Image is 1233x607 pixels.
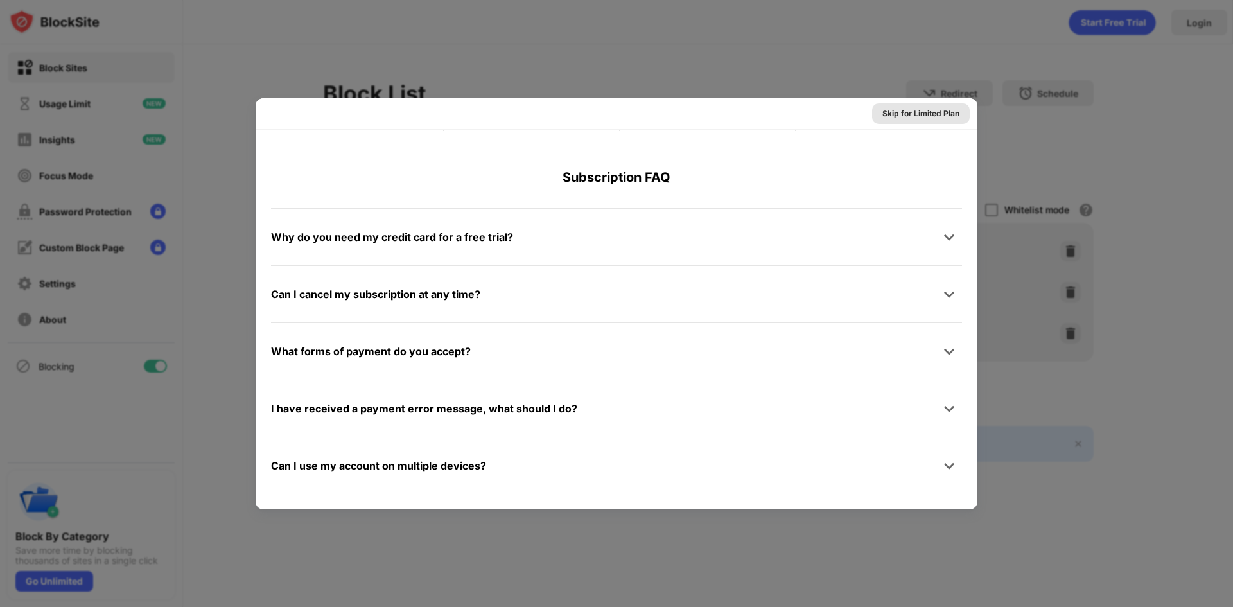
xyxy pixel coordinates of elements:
div: Why do you need my credit card for a free trial? [271,228,513,247]
div: I have received a payment error message, what should I do? [271,400,577,418]
div: Subscription FAQ [271,146,962,208]
div: Skip for Limited Plan [882,107,959,120]
div: What forms of payment do you accept? [271,342,471,361]
div: Can I use my account on multiple devices? [271,457,486,475]
div: Can I cancel my subscription at any time? [271,285,480,304]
